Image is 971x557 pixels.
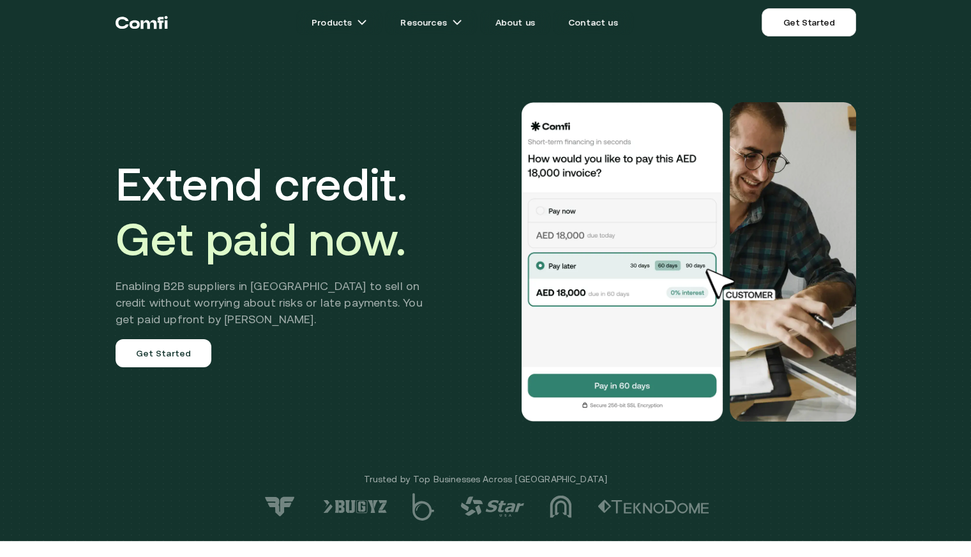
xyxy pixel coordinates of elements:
img: Would you like to pay this AED 18,000.00 invoice? [520,102,725,422]
a: Get Started [762,8,855,36]
a: Resourcesarrow icons [385,10,477,35]
img: logo-5 [412,493,435,521]
h1: Extend credit. [116,156,442,266]
a: Contact us [553,10,633,35]
img: cursor [696,267,790,303]
a: Productsarrow icons [296,10,382,35]
img: arrow icons [452,17,462,27]
span: Get paid now. [116,213,407,265]
a: Return to the top of the Comfi home page [116,3,168,42]
img: logo-4 [460,496,524,517]
img: arrow icons [357,17,367,27]
img: logo-7 [262,496,297,517]
img: logo-2 [598,500,709,514]
h2: Enabling B2B suppliers in [GEOGRAPHIC_DATA] to sell on credit without worrying about risks or lat... [116,278,442,328]
img: logo-3 [550,495,572,518]
img: Would you like to pay this AED 18,000.00 invoice? [730,102,856,422]
a: About us [480,10,550,35]
img: logo-6 [323,500,387,514]
a: Get Started [116,339,212,367]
